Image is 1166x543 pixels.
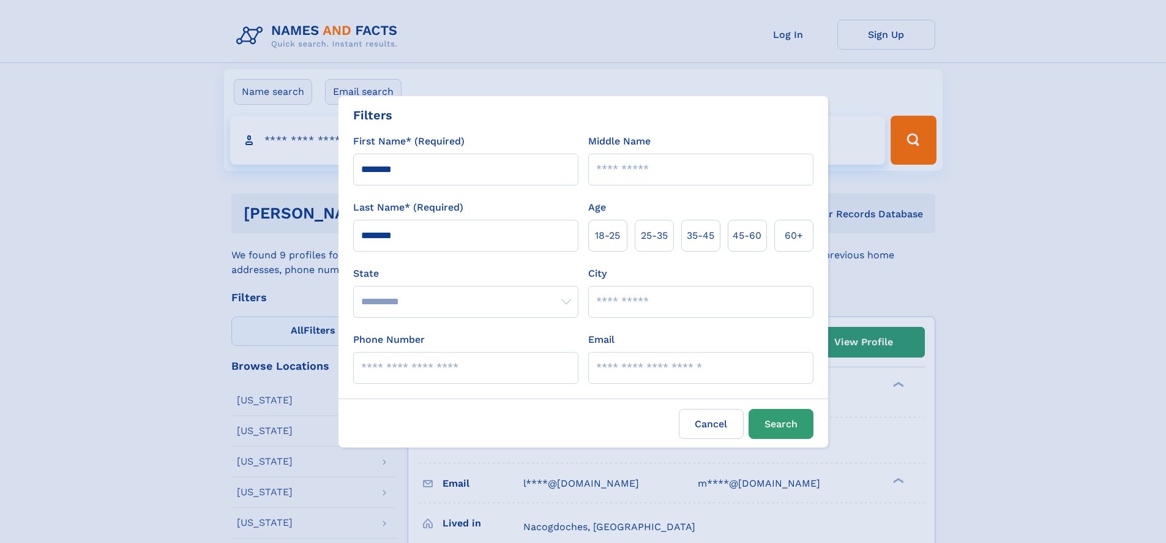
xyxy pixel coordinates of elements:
label: City [588,266,607,281]
div: Filters [353,106,392,124]
span: 35‑45 [687,228,714,243]
span: 60+ [785,228,803,243]
label: Phone Number [353,332,425,347]
span: 25‑35 [641,228,668,243]
label: Age [588,200,606,215]
label: Middle Name [588,134,651,149]
label: State [353,266,578,281]
label: Email [588,332,615,347]
label: First Name* (Required) [353,134,465,149]
span: 45‑60 [733,228,761,243]
span: 18‑25 [595,228,620,243]
label: Last Name* (Required) [353,200,463,215]
label: Cancel [679,409,744,439]
button: Search [749,409,813,439]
